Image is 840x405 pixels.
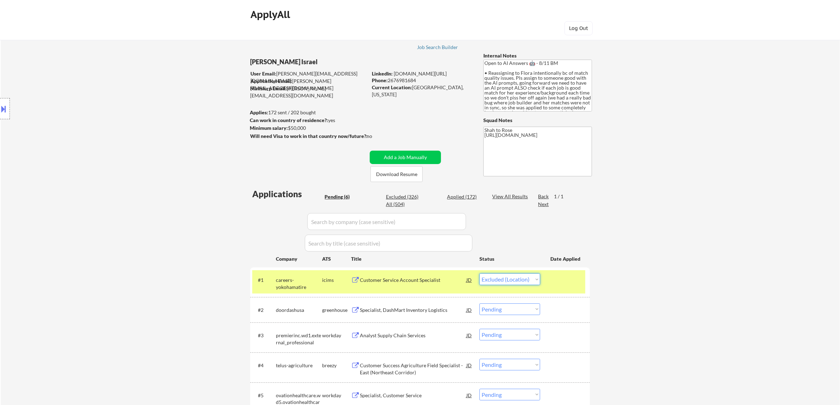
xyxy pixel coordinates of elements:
div: [PERSON_NAME] Israel [250,58,395,66]
div: telus-agriculture [276,362,322,369]
div: doordashusa [276,307,322,314]
strong: Will need Visa to work in that country now/future?: [250,133,368,139]
div: JD [466,273,473,286]
button: Add a Job Manually [370,151,441,164]
div: Status [479,252,540,265]
input: Search by company (case sensitive) [307,213,466,230]
div: #4 [258,362,270,369]
strong: Application Email: [250,78,292,84]
div: Specialist, Customer Service [360,392,466,399]
div: workday [322,332,351,339]
div: #1 [258,277,270,284]
input: Search by title (case sensitive) [305,235,472,252]
div: View All Results [492,193,530,200]
div: Title [351,255,473,262]
div: Specialist, DashMart Inventory Logistics [360,307,466,314]
div: JD [466,389,473,401]
strong: Phone: [372,77,388,83]
div: workday [322,392,351,399]
div: [PERSON_NAME][EMAIL_ADDRESS][DOMAIN_NAME] [250,78,367,91]
div: 2676981684 [372,77,472,84]
div: Squad Notes [483,117,592,124]
div: ApplyAll [250,8,292,20]
div: Next [538,201,549,208]
strong: Minimum salary: [250,125,288,131]
a: [DOMAIN_NAME][URL] [394,71,447,77]
div: JD [466,329,473,341]
div: premierinc.wd1.external_professional [276,332,322,346]
div: 1 / 1 [554,193,570,200]
div: Applications [252,190,322,198]
strong: LinkedIn: [372,71,393,77]
div: Excluded (326) [386,193,421,200]
div: #3 [258,332,270,339]
div: no [367,133,387,140]
a: Job Search Builder [417,44,458,52]
div: ATS [322,255,351,262]
strong: Mailslurp Email: [250,85,287,91]
strong: Applies: [250,109,268,115]
div: #5 [258,392,270,399]
div: Customer Success Agriculture Field Specialist - East (Northeast Corridor) [360,362,466,376]
div: icims [322,277,351,284]
div: Date Applied [550,255,581,262]
div: JD [466,303,473,316]
button: Download Resume [370,166,423,182]
strong: Can work in country of residence?: [250,117,328,123]
button: Log Out [564,21,593,35]
div: Pending (6) [325,193,360,200]
div: Company [276,255,322,262]
div: [PERSON_NAME][EMAIL_ADDRESS][DOMAIN_NAME] [250,70,367,84]
div: Applied (172) [447,193,482,200]
div: breezy [322,362,351,369]
div: Analyst Supply Chain Services [360,332,466,339]
strong: User Email: [250,71,276,77]
div: #2 [258,307,270,314]
div: JD [466,359,473,371]
strong: Current Location: [372,84,412,90]
div: $50,000 [250,125,367,132]
div: [PERSON_NAME][EMAIL_ADDRESS][DOMAIN_NAME] [250,85,367,99]
div: [GEOGRAPHIC_DATA], [US_STATE] [372,84,472,98]
div: Job Search Builder [417,45,458,50]
div: Customer Service Account Specialist [360,277,466,284]
div: Back [538,193,549,200]
div: Internal Notes [483,52,592,59]
div: 172 sent / 202 bought [250,109,367,116]
div: yes [250,117,365,124]
div: careers-yokohamatire [276,277,322,290]
div: All (504) [386,201,421,208]
div: greenhouse [322,307,351,314]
